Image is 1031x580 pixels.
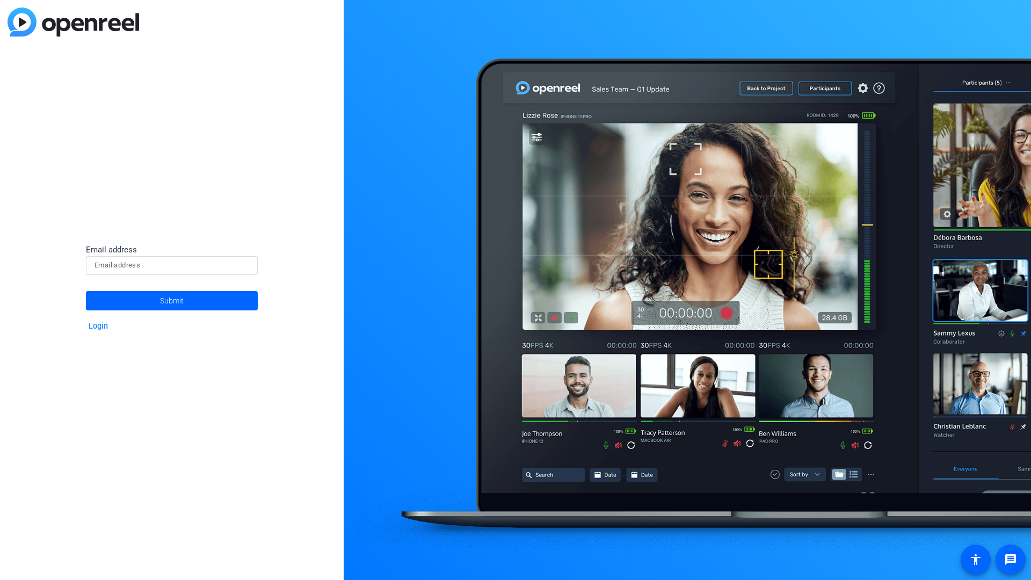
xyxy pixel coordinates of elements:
[160,287,184,314] span: Submit
[8,8,139,37] img: blue-gradient.svg
[86,291,258,310] button: Submit
[969,553,982,566] mat-icon: accessibility
[86,245,137,255] span: Email address
[95,259,249,272] input: Email address
[1004,553,1017,566] mat-icon: message
[89,322,108,331] a: Login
